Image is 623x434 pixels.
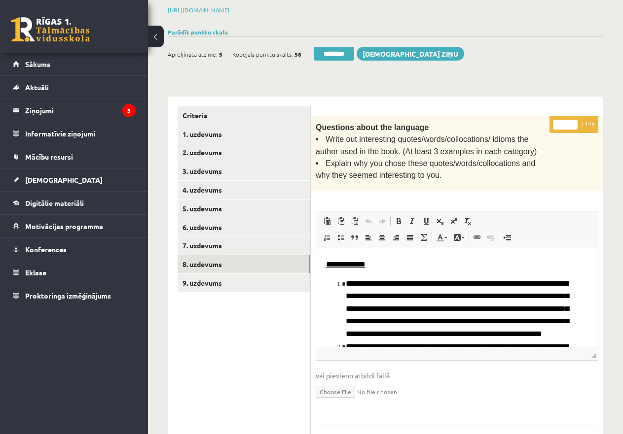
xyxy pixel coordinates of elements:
span: Motivācijas programma [25,222,103,231]
a: Mācību resursi [13,145,136,168]
span: Mācību resursi [25,152,73,161]
a: Insert/Remove Bulleted List [334,231,348,244]
p: / 14p [550,116,598,133]
a: Sākums [13,53,136,75]
a: Italic (Ctrl+I) [405,215,419,228]
i: 3 [122,104,136,117]
span: Aktuāli [25,83,49,92]
span: Explain why you chose these quotes/words/collocations and why they seemed interesting to you. [316,159,535,179]
a: Justify [403,231,417,244]
a: 1. uzdevums [178,125,310,143]
a: [DEMOGRAPHIC_DATA] ziņu [357,47,464,61]
a: 7. uzdevums [178,236,310,255]
a: Paste (Ctrl+V) [320,215,334,228]
a: [DEMOGRAPHIC_DATA] [13,168,136,191]
a: 9. uzdevums [178,274,310,292]
a: Center [375,231,389,244]
span: Sākums [25,60,50,68]
span: 5 [219,47,222,62]
a: 8. uzdevums [178,255,310,273]
a: Motivācijas programma [13,215,136,237]
a: Rīgas 1. Tālmācības vidusskola [11,17,90,42]
a: Eklase [13,261,136,284]
a: Aktuāli [13,76,136,99]
iframe: Editor, wiswyg-editor-user-answer-47433782372860 [316,248,598,347]
a: [URL][DOMAIN_NAME] [168,6,229,14]
legend: Informatīvie ziņojumi [25,122,136,145]
a: Parādīt punktu skalu [168,28,228,36]
a: Insert/Remove Numbered List [320,231,334,244]
a: Align Right [389,231,403,244]
a: Konferences [13,238,136,261]
a: Remove Format [461,215,475,228]
a: Insert Page Break for Printing [500,231,514,244]
a: Undo (Ctrl+Z) [362,215,375,228]
a: 2. uzdevums [178,143,310,162]
span: Digitālie materiāli [25,199,84,207]
span: Resize [591,353,596,358]
a: Criteria [178,106,310,125]
span: Proktoringa izmēģinājums [25,291,111,300]
a: Ziņojumi3 [13,99,136,122]
a: Math [417,231,431,244]
a: Link (Ctrl+K) [470,231,484,244]
a: Redo (Ctrl+Y) [375,215,389,228]
span: Konferences [25,245,67,254]
a: Align Left [362,231,375,244]
span: Eklase [25,268,46,277]
a: Block Quote [348,231,362,244]
span: Questions about the language [316,123,429,132]
a: Subscript [433,215,447,228]
a: Underline (Ctrl+U) [419,215,433,228]
a: Text Color [433,231,450,244]
span: vai pievieno atbildi failā [316,370,598,381]
a: 4. uzdevums [178,181,310,199]
a: 5. uzdevums [178,200,310,218]
span: 56 [294,47,301,62]
span: [DEMOGRAPHIC_DATA] [25,175,103,184]
a: Digitālie materiāli [13,192,136,214]
span: Aprēķinātā atzīme: [168,47,218,62]
a: Paste from Word [348,215,362,228]
a: Superscript [447,215,461,228]
legend: Ziņojumi [25,99,136,122]
span: Kopējais punktu skaits: [232,47,293,62]
a: 3. uzdevums [178,162,310,180]
a: Unlink [484,231,498,244]
a: Proktoringa izmēģinājums [13,284,136,307]
a: Informatīvie ziņojumi [13,122,136,145]
body: Editor, wiswyg-editor-47433773496260-1760292036-760 [10,10,271,20]
span: Write out interesting quotes/words/collocations/ idioms the author used in the book. (At least 3 ... [316,135,537,155]
a: Bold (Ctrl+B) [392,215,405,228]
a: 6. uzdevums [178,218,310,236]
a: Paste as plain text (Ctrl+Shift+V) [334,215,348,228]
a: Background Color [450,231,468,244]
